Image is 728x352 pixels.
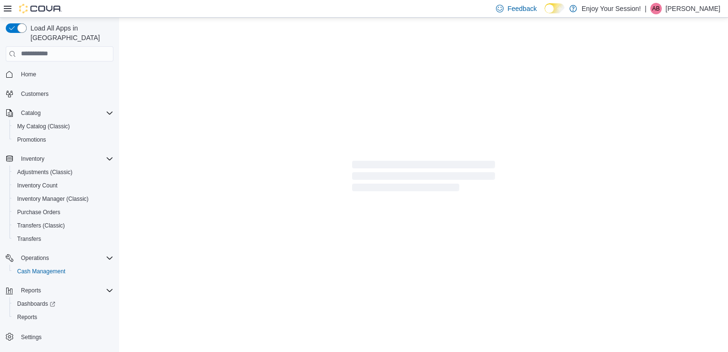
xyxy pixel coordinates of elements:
span: Adjustments (Classic) [13,166,113,178]
span: Transfers (Classic) [13,220,113,231]
span: Transfers (Classic) [17,222,65,229]
button: Inventory Manager (Classic) [10,192,117,206]
button: Customers [2,87,117,101]
button: Purchase Orders [10,206,117,219]
span: Inventory [21,155,44,163]
button: Transfers (Classic) [10,219,117,232]
span: Cash Management [17,268,65,275]
span: Purchase Orders [17,208,61,216]
button: Inventory Count [10,179,117,192]
a: Home [17,69,40,80]
span: Reports [13,311,113,323]
span: Operations [17,252,113,264]
a: Transfers [13,233,45,245]
span: Settings [21,333,41,341]
a: Inventory Count [13,180,61,191]
button: My Catalog (Classic) [10,120,117,133]
span: Promotions [17,136,46,144]
span: Customers [21,90,49,98]
input: Dark Mode [545,3,565,13]
span: Inventory Count [17,182,58,189]
button: Cash Management [10,265,117,278]
span: Transfers [17,235,41,243]
span: Reports [21,287,41,294]
span: Inventory Count [13,180,113,191]
button: Adjustments (Classic) [10,166,117,179]
span: Adjustments (Classic) [17,168,72,176]
a: Inventory Manager (Classic) [13,193,92,205]
button: Promotions [10,133,117,146]
span: Dashboards [17,300,55,308]
button: Reports [2,284,117,297]
span: Loading [352,163,495,193]
span: My Catalog (Classic) [13,121,113,132]
a: Transfers (Classic) [13,220,69,231]
a: Reports [13,311,41,323]
span: AB [652,3,660,14]
a: My Catalog (Classic) [13,121,74,132]
span: Settings [17,331,113,342]
button: Reports [17,285,45,296]
p: | [645,3,647,14]
span: Feedback [507,4,536,13]
button: Inventory [17,153,48,165]
p: [PERSON_NAME] [666,3,720,14]
span: Customers [17,88,113,100]
a: Dashboards [13,298,59,310]
span: Transfers [13,233,113,245]
span: Catalog [17,107,113,119]
button: Transfers [10,232,117,246]
a: Promotions [13,134,50,145]
span: Inventory Manager (Classic) [13,193,113,205]
a: Dashboards [10,297,117,311]
button: Operations [17,252,53,264]
button: Reports [10,311,117,324]
span: Purchase Orders [13,207,113,218]
div: Andrea Bueno [650,3,662,14]
button: Settings [2,330,117,343]
span: Reports [17,313,37,321]
span: Cash Management [13,266,113,277]
a: Cash Management [13,266,69,277]
span: Load All Apps in [GEOGRAPHIC_DATA] [27,23,113,42]
a: Purchase Orders [13,207,64,218]
p: Enjoy Your Session! [582,3,641,14]
button: Home [2,67,117,81]
button: Inventory [2,152,117,166]
a: Customers [17,88,52,100]
img: Cova [19,4,62,13]
span: Dashboards [13,298,113,310]
button: Catalog [2,106,117,120]
button: Catalog [17,107,44,119]
span: Inventory Manager (Classic) [17,195,89,203]
span: Promotions [13,134,113,145]
span: Catalog [21,109,40,117]
a: Settings [17,331,45,343]
span: My Catalog (Classic) [17,123,70,130]
a: Adjustments (Classic) [13,166,76,178]
span: Inventory [17,153,113,165]
span: Home [17,68,113,80]
button: Operations [2,251,117,265]
span: Operations [21,254,49,262]
span: Reports [17,285,113,296]
span: Home [21,71,36,78]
